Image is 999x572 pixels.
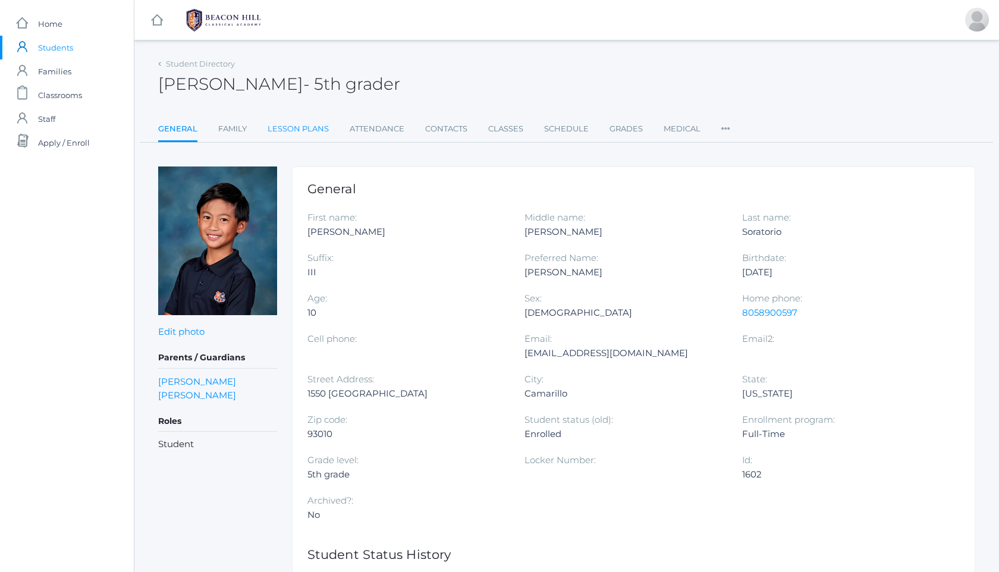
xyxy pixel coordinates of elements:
label: Last name: [742,212,791,223]
h1: General [307,182,960,196]
img: Matteo Soratorio [158,166,277,315]
a: Schedule [544,117,589,141]
label: Age: [307,293,327,304]
a: Attendance [350,117,404,141]
label: Preferred Name: [524,252,598,263]
div: 10 [307,306,507,320]
div: 1602 [742,467,941,482]
label: City: [524,373,544,385]
div: Lew Soratorio [965,8,989,32]
label: Sex: [524,293,542,304]
label: Archived?: [307,495,353,506]
span: Classrooms [38,83,82,107]
a: Contacts [425,117,467,141]
label: Enrollment program: [742,414,835,425]
label: Street Address: [307,373,374,385]
div: [US_STATE] [742,386,941,401]
label: Id: [742,454,752,466]
div: 93010 [307,427,507,441]
label: Locker Number: [524,454,596,466]
h5: Roles [158,411,277,432]
a: Medical [664,117,700,141]
span: Families [38,59,71,83]
label: First name: [307,212,357,223]
div: [PERSON_NAME] [524,225,724,239]
label: Cell phone: [307,333,357,344]
div: Soratorio [742,225,941,239]
h1: Student Status History [307,548,960,561]
label: Home phone: [742,293,802,304]
a: 8058900597 [742,307,797,318]
label: Zip code: [307,414,347,425]
li: Student [158,438,277,451]
span: Staff [38,107,55,131]
div: 5th grade [307,467,507,482]
div: [DATE] [742,265,941,279]
span: Apply / Enroll [38,131,90,155]
a: Family [218,117,247,141]
div: [DEMOGRAPHIC_DATA] [524,306,724,320]
a: [PERSON_NAME] [158,388,236,402]
a: Student Directory [166,59,235,68]
h2: [PERSON_NAME] [158,75,400,93]
h5: Parents / Guardians [158,348,277,368]
span: - 5th grader [303,74,400,94]
div: Camarillo [524,386,724,401]
span: Home [38,12,62,36]
label: Email: [524,333,552,344]
div: [PERSON_NAME] [524,265,724,279]
label: Birthdate: [742,252,786,263]
a: General [158,117,197,143]
div: [EMAIL_ADDRESS][DOMAIN_NAME] [524,346,724,360]
label: Middle name: [524,212,585,223]
div: 1550 [GEOGRAPHIC_DATA] [307,386,507,401]
a: Grades [610,117,643,141]
div: Enrolled [524,427,724,441]
div: III [307,265,507,279]
a: [PERSON_NAME] [158,375,236,388]
div: Full-Time [742,427,941,441]
a: Classes [488,117,523,141]
label: Student status (old): [524,414,613,425]
a: Lesson Plans [268,117,329,141]
a: Edit photo [158,326,205,337]
label: State: [742,373,767,385]
div: No [307,508,507,522]
label: Email2: [742,333,774,344]
label: Suffix: [307,252,334,263]
div: [PERSON_NAME] [307,225,507,239]
span: Students [38,36,73,59]
img: BHCALogos-05-308ed15e86a5a0abce9b8dd61676a3503ac9727e845dece92d48e8588c001991.png [179,5,268,35]
label: Grade level: [307,454,359,466]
